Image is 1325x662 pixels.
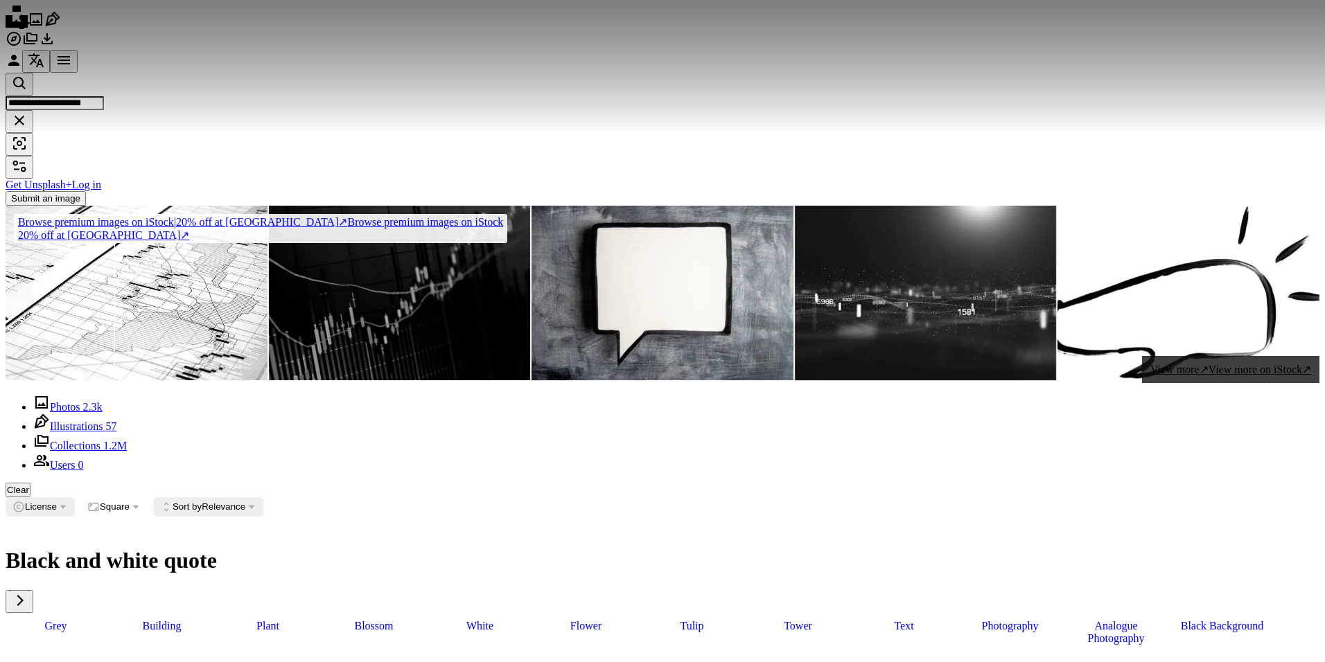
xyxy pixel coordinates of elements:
[1058,206,1319,380] img: Watercolor brush style sketch drawing.
[748,613,848,639] a: tower
[173,501,202,512] span: Sort by
[795,206,1057,380] img: Analyzing Digital Data - Blue Version, Loopable - Statistics, Financial Chart, Economy - 4K Stok ...
[33,401,103,413] a: Photos 2.3k
[6,206,267,380] img: Financial chart
[1172,613,1272,639] a: black background
[112,613,212,639] a: building
[103,440,127,451] span: 1.2M
[33,459,83,471] a: Users 0
[173,501,245,512] span: Relevance
[1066,613,1166,652] a: analogue photography
[6,18,28,30] a: Home — Unsplash
[6,133,33,156] button: Visual search
[6,73,33,96] button: Search Unsplash
[18,216,347,228] span: 20% off at [GEOGRAPHIC_DATA] ↗
[22,37,39,49] a: Collections
[83,401,103,413] span: 2.3k
[33,440,127,451] a: Collections 1.2M
[153,497,263,517] button: Sort byRelevance
[324,613,424,639] a: blossom
[18,216,176,228] span: Browse premium images on iStock |
[28,18,44,30] a: Photos
[72,179,101,190] a: Log in
[6,191,86,206] button: Submit an image
[642,613,742,639] a: tulip
[218,613,318,639] a: plant
[1142,356,1319,383] a: View more↗View more on iStock↗
[960,613,1060,639] a: photography
[6,179,72,190] a: Get Unsplash+
[6,73,1319,156] form: Find visuals sitewide
[430,613,530,639] a: white
[6,483,30,497] button: Clear
[39,37,55,49] a: Download History
[6,590,33,613] button: scroll list to the right
[22,50,50,73] button: Language
[80,497,148,517] button: Square
[532,206,793,380] img: Speech Bubbles
[6,497,75,517] button: License
[6,59,22,71] a: Log in / Sign up
[50,50,78,73] button: Menu
[6,548,1319,573] h1: Black and white quote
[1150,364,1209,375] span: View more ↗
[25,501,57,512] span: License
[33,420,116,432] a: Illustrations 57
[854,613,954,639] a: text
[44,18,61,30] a: Illustrations
[269,206,531,380] img: Forex trading concept
[6,156,33,179] button: Filters
[1209,364,1311,375] span: View more on iStock ↗
[536,613,636,639] a: flower
[6,613,106,639] a: grey
[6,110,33,133] button: Clear
[6,37,22,49] a: Explore
[105,420,116,432] span: 57
[100,501,130,512] span: Square
[6,206,516,251] a: Browse premium images on iStock|20% off at [GEOGRAPHIC_DATA]↗Browse premium images on iStock20% o...
[78,459,83,471] span: 0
